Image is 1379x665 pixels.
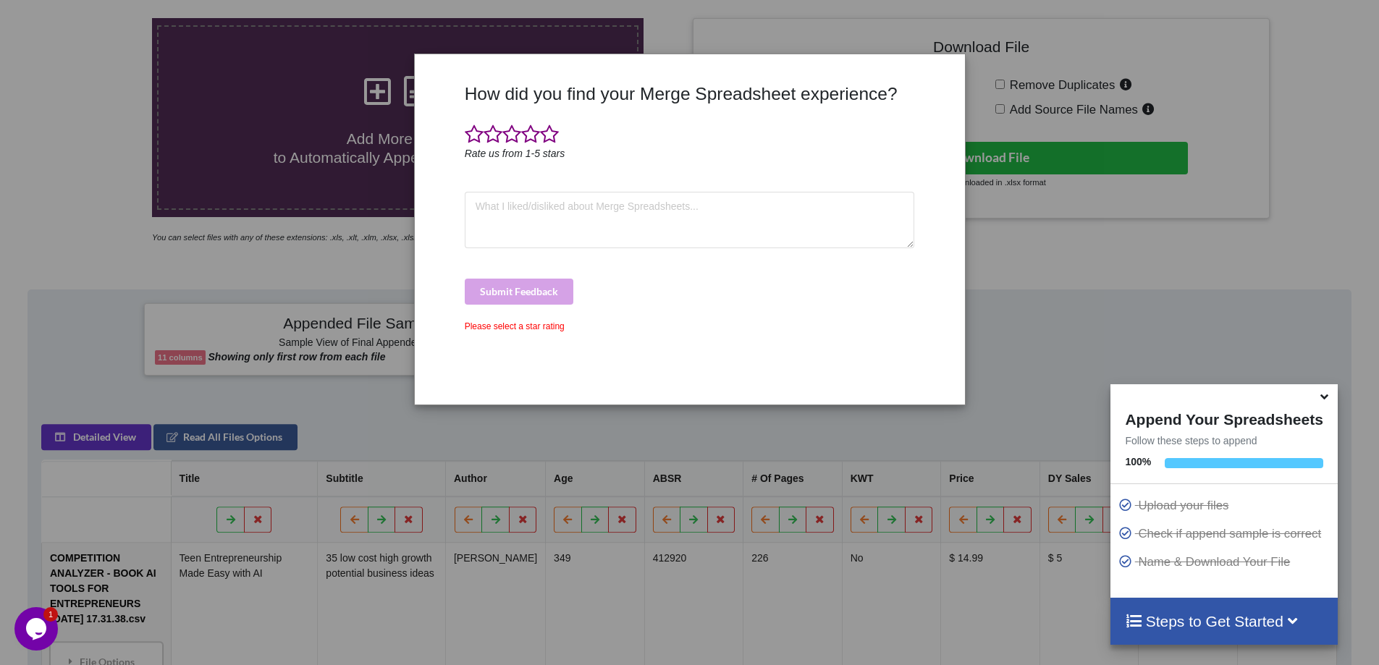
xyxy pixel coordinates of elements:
p: Follow these steps to append [1110,433,1337,448]
p: Upload your files [1118,496,1333,514]
iframe: chat widget [14,607,61,651]
h3: How did you find your Merge Spreadsheet experience? [465,83,915,104]
p: Name & Download Your File [1118,553,1333,571]
b: 100 % [1125,456,1151,467]
h4: Append Your Spreadsheets [1110,407,1337,428]
p: Check if append sample is correct [1118,525,1333,543]
i: Rate us from 1-5 stars [465,148,565,159]
div: Please select a star rating [465,320,915,333]
h4: Steps to Get Started [1125,612,1323,630]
